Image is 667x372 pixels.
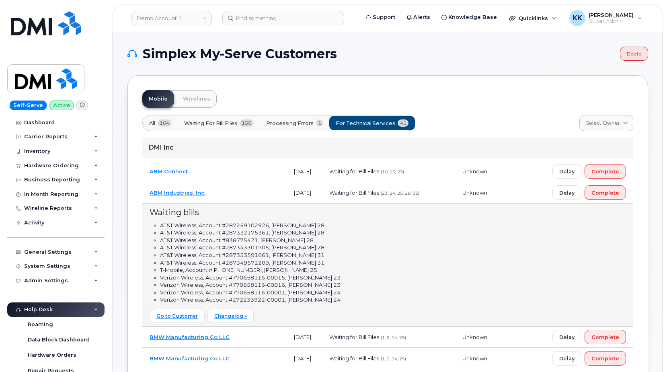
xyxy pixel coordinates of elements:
[585,351,626,366] button: Complete
[287,348,322,369] td: [DATE]
[585,185,626,200] button: Complete
[462,334,487,340] span: Unknown
[585,330,626,344] button: Complete
[160,259,626,267] li: AT&T Wireless, Account #287349572209, [PERSON_NAME] 31.
[552,164,581,179] button: Delay
[160,244,626,251] li: AT&T Wireless, Account #287343301705, [PERSON_NAME] 28.
[287,182,322,203] td: [DATE]
[160,274,626,282] li: Verizon Wireless, Account #770658116-00015, [PERSON_NAME] 23.
[160,266,626,274] li: T-Mobile, Account #[PHONE_NUMBER], [PERSON_NAME] 25.
[150,355,230,362] a: BMW Manufacturing Co LLC
[381,356,406,362] span: (1, 2, 14, 25)
[552,185,581,200] button: Delay
[591,189,619,197] span: Complete
[149,119,155,127] span: All
[240,119,254,127] span: 156
[160,296,626,304] li: Verizon Wireless, Account #272233922-00001, [PERSON_NAME] 24.
[381,169,404,175] span: (10, 15, 23)
[266,119,314,127] span: Processing Errors
[142,90,174,108] a: Mobile
[150,189,205,196] a: ABM Industries, Inc.
[329,168,379,175] span: Waiting for Bill Files
[160,229,626,236] li: AT&T Wireless, Account #287332175361, [PERSON_NAME] 28.
[150,168,188,175] a: ABM Connect
[184,119,237,127] span: Waiting for Bill Files
[579,115,633,131] a: Select Owner
[462,355,487,362] span: Unknown
[150,334,230,340] a: BMW Manufacturing Co LLC
[160,236,626,244] li: AT&T Wireless, Account #838775421, [PERSON_NAME] 28.
[287,327,322,348] td: [DATE]
[591,168,619,175] span: Complete
[559,168,575,175] span: Delay
[160,251,626,259] li: AT&T Wireless, Account #287353591661, [PERSON_NAME] 31.
[160,289,626,296] li: Verizon Wireless, Account #770658116-00001, [PERSON_NAME] 24.
[150,309,205,323] a: Go to Customer
[316,119,324,127] span: 1
[585,164,626,179] button: Complete
[287,161,322,182] td: [DATE]
[462,168,487,175] span: Unknown
[381,191,419,196] span: (23, 24, 25, 28, 31)
[329,334,379,340] span: Waiting for Bill Files
[559,355,575,362] span: Delay
[559,333,575,341] span: Delay
[329,189,379,196] span: Waiting for Bill Files
[143,48,337,60] span: Simplex My-Serve Customers
[142,138,633,158] div: DMI Inc
[552,351,581,366] button: Delay
[160,281,626,289] li: Verizon Wireless, Account #770658116-00016, [PERSON_NAME] 23.
[160,222,626,229] li: AT&T Wireless, Account #287259102926, [PERSON_NAME] 28.
[176,90,217,108] a: Wirelines
[329,355,379,362] span: Waiting for Bill Files
[158,119,172,127] span: 164
[586,119,620,127] span: Select Owner
[591,355,619,362] span: Complete
[462,189,487,196] span: Unknown
[381,335,406,340] span: (1, 2, 14, 25)
[591,333,619,341] span: Complete
[552,330,581,344] button: Delay
[559,189,575,197] span: Delay
[207,309,254,323] a: Changelog »
[150,207,626,218] div: Waiting bills
[620,47,648,61] a: Delete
